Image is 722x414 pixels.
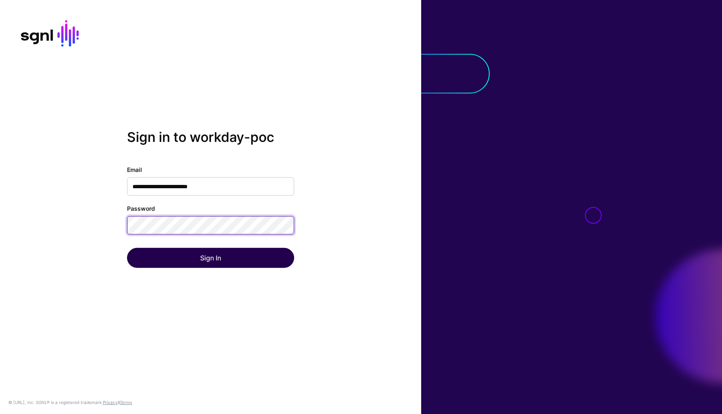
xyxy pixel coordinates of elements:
[8,399,132,406] div: © [URL], Inc. SGNL® is a registered trademark. &
[127,165,142,174] label: Email
[120,400,132,405] a: Terms
[127,248,294,268] button: Sign In
[127,129,294,145] h2: Sign in to workday-poc
[127,204,155,213] label: Password
[103,400,118,405] a: Privacy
